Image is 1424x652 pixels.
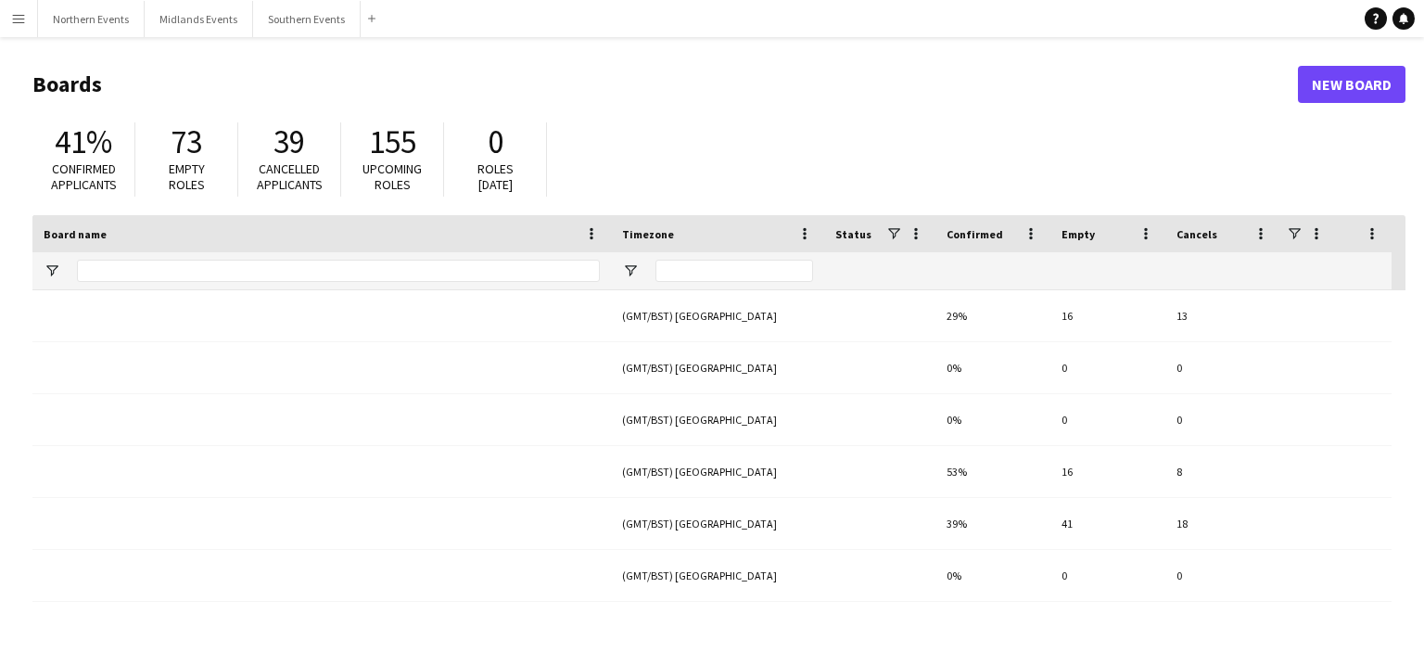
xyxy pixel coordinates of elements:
[77,260,600,282] input: Board name Filter Input
[1050,394,1165,445] div: 0
[622,227,674,241] span: Timezone
[1165,446,1280,497] div: 8
[1050,342,1165,393] div: 0
[51,160,117,193] span: Confirmed applicants
[1050,498,1165,549] div: 41
[1165,498,1280,549] div: 18
[611,550,824,601] div: (GMT/BST) [GEOGRAPHIC_DATA]
[369,121,416,162] span: 155
[32,70,1298,98] h1: Boards
[44,227,107,241] span: Board name
[1165,290,1280,341] div: 13
[1165,394,1280,445] div: 0
[477,160,514,193] span: Roles [DATE]
[935,290,1050,341] div: 29%
[38,1,145,37] button: Northern Events
[622,262,639,279] button: Open Filter Menu
[257,160,323,193] span: Cancelled applicants
[611,342,824,393] div: (GMT/BST) [GEOGRAPHIC_DATA]
[253,1,361,37] button: Southern Events
[835,227,871,241] span: Status
[655,260,813,282] input: Timezone Filter Input
[1062,227,1095,241] span: Empty
[611,394,824,445] div: (GMT/BST) [GEOGRAPHIC_DATA]
[362,160,422,193] span: Upcoming roles
[145,1,253,37] button: Midlands Events
[55,121,112,162] span: 41%
[935,550,1050,601] div: 0%
[947,227,1003,241] span: Confirmed
[935,498,1050,549] div: 39%
[488,121,503,162] span: 0
[611,446,824,497] div: (GMT/BST) [GEOGRAPHIC_DATA]
[1050,550,1165,601] div: 0
[1050,446,1165,497] div: 16
[611,290,824,341] div: (GMT/BST) [GEOGRAPHIC_DATA]
[1165,342,1280,393] div: 0
[273,121,305,162] span: 39
[171,121,202,162] span: 73
[935,394,1050,445] div: 0%
[44,262,60,279] button: Open Filter Menu
[1050,290,1165,341] div: 16
[1176,227,1217,241] span: Cancels
[935,446,1050,497] div: 53%
[1298,66,1405,103] a: New Board
[611,498,824,549] div: (GMT/BST) [GEOGRAPHIC_DATA]
[1165,550,1280,601] div: 0
[935,342,1050,393] div: 0%
[169,160,205,193] span: Empty roles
